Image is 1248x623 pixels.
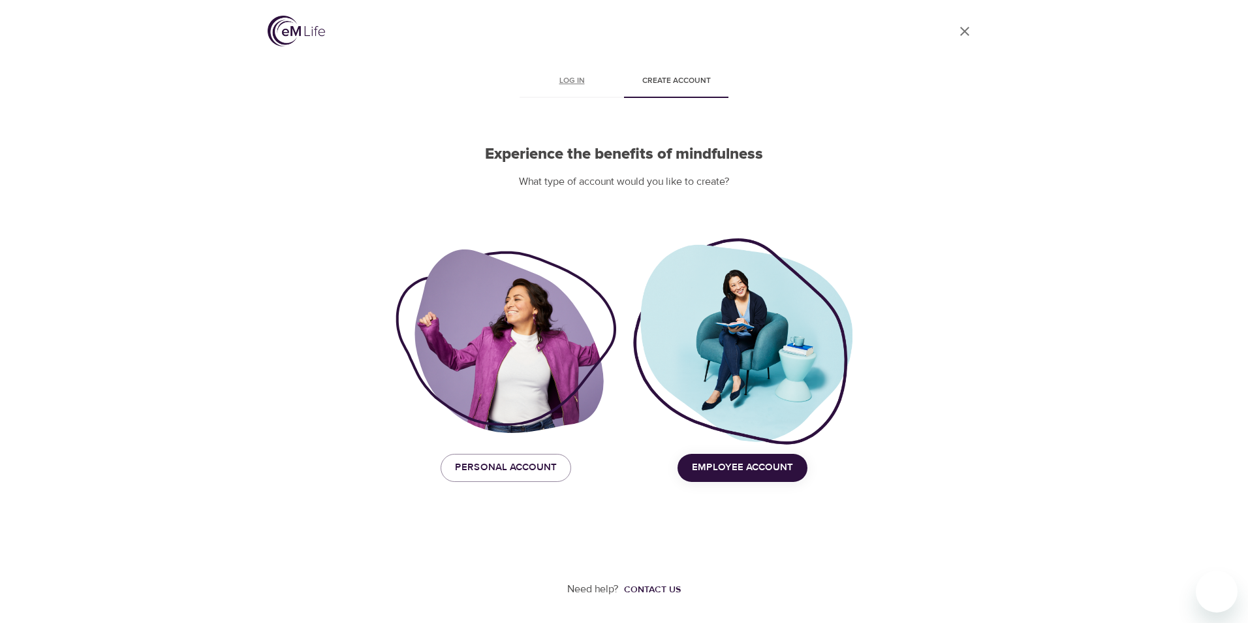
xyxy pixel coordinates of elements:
img: logo [268,16,325,46]
p: What type of account would you like to create? [396,174,852,189]
h2: Experience the benefits of mindfulness [396,145,852,164]
iframe: Button to launch messaging window [1196,571,1238,613]
span: Create account [632,74,721,88]
button: Employee Account [678,454,807,481]
div: Contact us [624,583,681,596]
p: Need help? [567,582,619,597]
a: close [949,16,980,47]
button: Personal Account [441,454,571,481]
span: Employee Account [692,459,793,476]
a: Contact us [619,583,681,596]
span: Log in [527,74,616,88]
span: Personal Account [455,459,557,476]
